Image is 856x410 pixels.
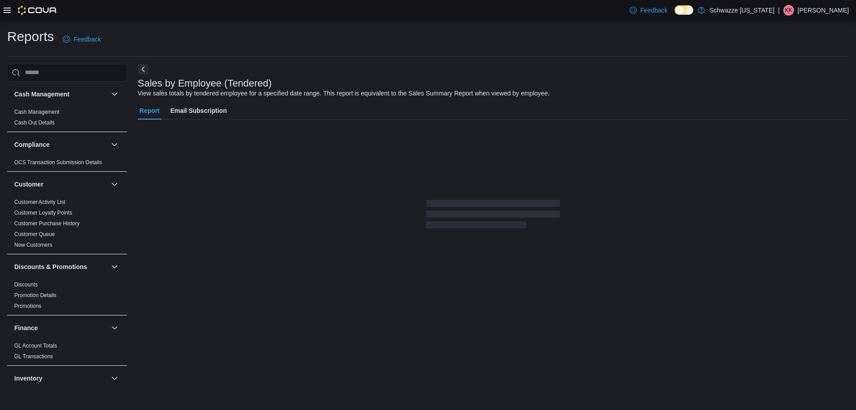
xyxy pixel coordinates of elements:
a: Customer Loyalty Points [14,210,72,216]
a: Cash Management [14,109,59,115]
span: OCS Transaction Submission Details [14,159,102,166]
span: Customer Loyalty Points [14,209,72,216]
span: Feedback [74,35,101,44]
div: Finance [7,340,127,365]
a: Feedback [59,30,104,48]
h3: Compliance [14,140,49,149]
button: Cash Management [109,89,120,99]
span: New Customers [14,241,52,248]
a: New Customers [14,242,52,248]
a: Customer Purchase History [14,220,80,227]
span: GL Account Totals [14,342,57,349]
button: Discounts & Promotions [14,262,107,271]
a: OCS Transaction Submission Details [14,159,102,166]
span: Cash Out Details [14,119,55,126]
button: Cash Management [14,90,107,99]
a: GL Transactions [14,353,53,360]
span: Report [140,102,160,120]
button: Finance [109,323,120,333]
img: Cova [18,6,58,15]
h1: Reports [7,28,54,46]
span: Promotions [14,302,41,310]
button: Customer [109,179,120,190]
h3: Sales by Employee (Tendered) [138,78,272,89]
a: Promotion Details [14,292,57,298]
span: Loading [426,202,560,230]
div: Compliance [7,157,127,171]
button: Discounts & Promotions [109,261,120,272]
button: Customer [14,180,107,189]
span: Customer Queue [14,231,55,238]
h3: Customer [14,180,43,189]
div: Kyle Krueger [783,5,794,16]
h3: Inventory [14,374,42,383]
span: KK [785,5,792,16]
a: Feedback [626,1,671,19]
span: Customer Activity List [14,199,66,206]
p: Schwazze [US_STATE] [709,5,774,16]
a: Promotions [14,303,41,309]
button: Compliance [14,140,107,149]
a: GL Account Totals [14,343,57,349]
input: Dark Mode [675,5,693,15]
button: Next [138,64,148,75]
a: Cash Out Details [14,120,55,126]
span: Promotion Details [14,292,57,299]
h3: Cash Management [14,90,70,99]
p: [PERSON_NAME] [798,5,849,16]
button: Inventory [14,374,107,383]
button: Compliance [109,139,120,150]
div: Discounts & Promotions [7,279,127,315]
button: Finance [14,323,107,332]
div: Cash Management [7,107,127,132]
h3: Finance [14,323,38,332]
h3: Discounts & Promotions [14,262,87,271]
span: GL Transactions [14,353,53,360]
a: Discounts [14,282,38,288]
span: Cash Management [14,108,59,116]
button: Inventory [109,373,120,384]
div: View sales totals by tendered employee for a specified date range. This report is equivalent to t... [138,89,550,98]
p: | [778,5,780,16]
div: Customer [7,197,127,254]
span: Feedback [640,6,667,15]
a: Customer Activity List [14,199,66,205]
span: Email Subscription [170,102,227,120]
a: Customer Queue [14,231,55,237]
